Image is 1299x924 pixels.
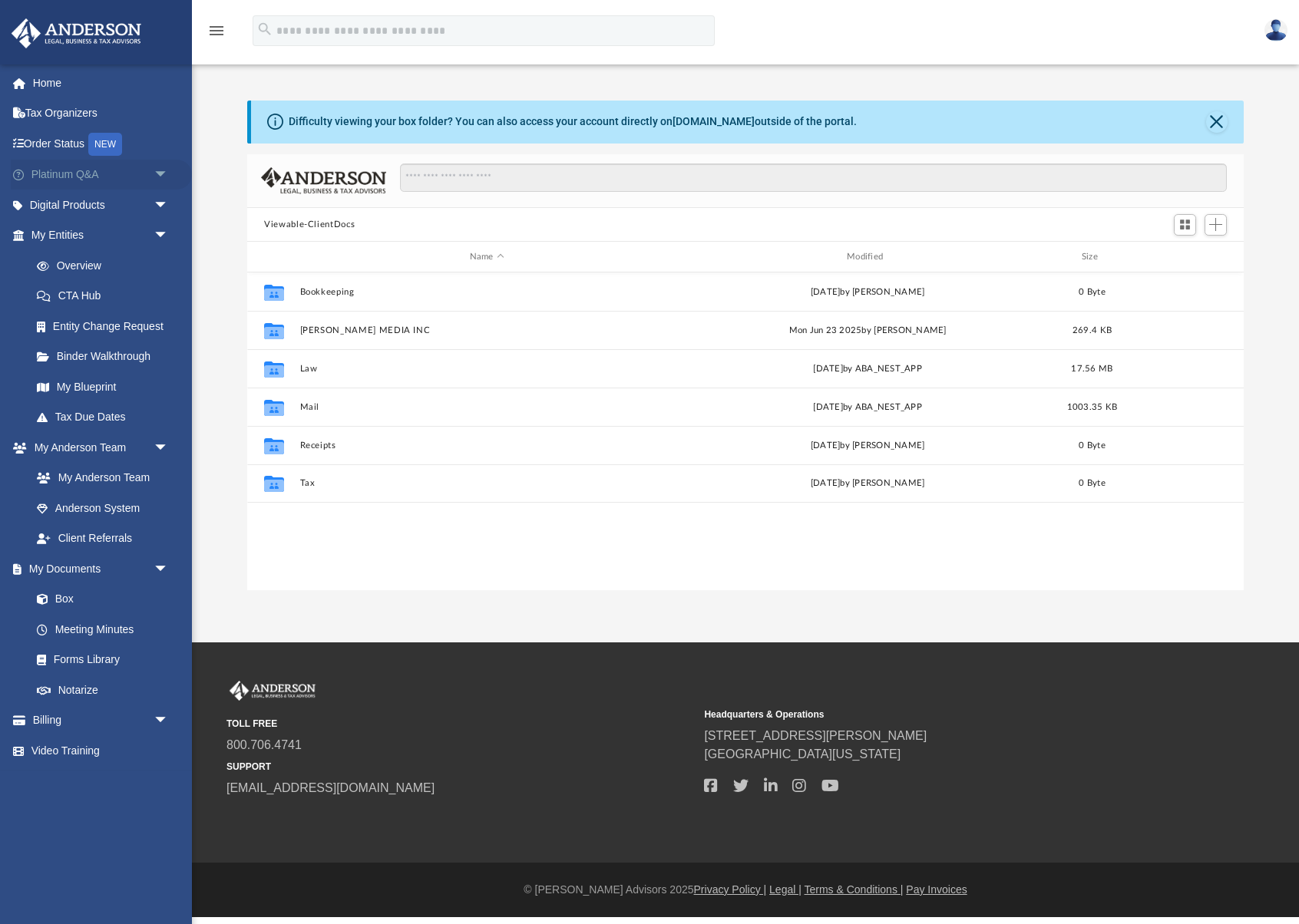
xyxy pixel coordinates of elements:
[11,190,192,220] a: Digital Productsarrow_drop_down
[88,133,122,156] div: NEW
[11,160,192,190] a: Platinum Q&Aarrow_drop_down
[300,287,674,297] button: Bookkeeping
[154,705,184,737] span: arrow_drop_down
[256,21,273,38] i: search
[1079,288,1106,296] span: 0 Byte
[1206,111,1228,133] button: Close
[673,115,755,127] a: [DOMAIN_NAME]
[400,163,1227,193] input: Search files and folders
[226,681,319,701] img: Anderson Advisors Platinum Portal
[704,708,1171,721] small: Headquarters & Operations
[805,883,904,896] a: Terms & Conditions |
[21,281,192,312] a: CTA Hub
[226,738,302,751] a: 800.706.4741
[681,324,1055,338] div: Mon Jun 23 2025 by [PERSON_NAME]
[906,883,967,896] a: Pay Invoices
[21,584,177,615] a: Box
[21,614,184,645] a: Meeting Minutes
[226,781,435,794] a: [EMAIL_ADDRESS][DOMAIN_NAME]
[1062,250,1123,264] div: Size
[681,439,1055,453] div: [DATE] by [PERSON_NAME]
[7,18,146,48] img: Anderson Advisors Platinum Portal
[681,401,1055,414] div: [DATE] by ABA_NEST_APP
[11,68,192,98] a: Home
[11,735,184,766] a: Video Training
[11,705,192,736] a: Billingarrow_drop_down
[154,220,184,252] span: arrow_drop_down
[154,432,184,464] span: arrow_drop_down
[694,883,767,896] a: Privacy Policy |
[21,311,192,342] a: Entity Change Request
[21,463,177,493] a: My Anderson Team
[264,218,355,232] button: Viewable-ClientDocs
[21,645,177,675] a: Forms Library
[300,364,674,374] button: Law
[207,29,226,40] a: menu
[681,362,1055,376] div: [DATE] by ABA_NEST_APP
[11,553,184,584] a: My Documentsarrow_drop_down
[21,250,192,281] a: Overview
[300,441,674,450] button: Receipts
[21,493,184,523] a: Anderson System
[247,272,1244,591] div: grid
[299,250,674,264] div: Name
[11,128,192,160] a: Order StatusNEW
[704,747,901,761] a: [GEOGRAPHIC_DATA][US_STATE]
[1174,214,1197,236] button: Switch to Grid View
[289,114,857,130] div: Difficulty viewing your box folder? You can also access your account directly on outside of the p...
[769,883,802,896] a: Legal |
[681,477,1055,490] div: [DATE] by [PERSON_NAME]
[226,717,693,731] small: TOLL FREE
[1264,19,1287,41] img: User Pic
[1079,441,1106,450] span: 0 Byte
[1079,479,1106,487] span: 0 Byte
[300,325,674,335] button: [PERSON_NAME] MEDIA INC
[11,98,192,129] a: Tax Organizers
[1205,214,1228,236] button: Add
[207,21,226,40] i: menu
[1072,365,1113,373] span: 17.56 MB
[21,371,184,402] a: My Blueprint
[154,553,184,585] span: arrow_drop_down
[21,342,192,372] a: Binder Walkthrough
[1129,250,1237,264] div: id
[226,760,693,774] small: SUPPORT
[154,160,184,191] span: arrow_drop_down
[300,479,674,489] button: Tax
[1073,326,1112,335] span: 269.4 KB
[154,190,184,221] span: arrow_drop_down
[704,729,927,742] a: [STREET_ADDRESS][PERSON_NAME]
[681,285,1055,299] div: [DATE] by [PERSON_NAME]
[300,402,674,412] button: Mail
[192,882,1299,898] div: © [PERSON_NAME] Advisors 2025
[11,220,192,251] a: My Entitiesarrow_drop_down
[21,402,192,433] a: Tax Due Dates
[21,523,184,554] a: Client Referrals
[21,675,184,705] a: Notarize
[11,432,184,463] a: My Anderson Teamarrow_drop_down
[254,250,293,264] div: id
[680,250,1055,264] div: Modified
[1067,403,1118,411] span: 1003.35 KB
